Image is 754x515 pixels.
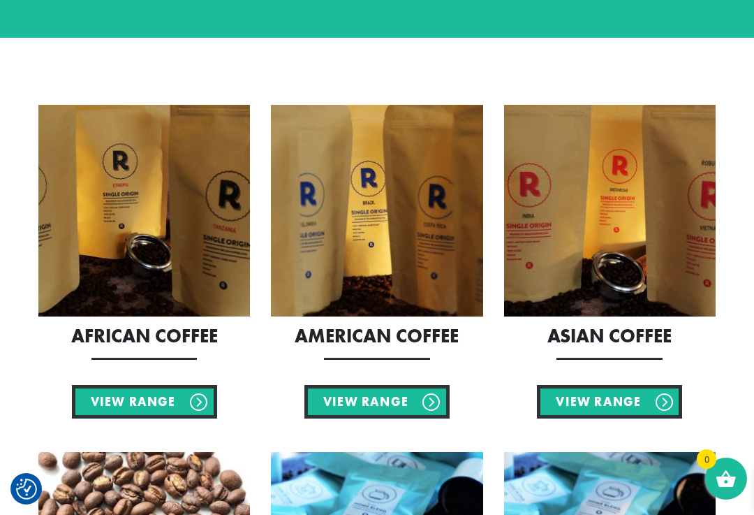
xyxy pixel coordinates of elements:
[38,327,250,346] h2: African Coffee
[697,449,716,469] span: 0
[16,479,37,500] button: Consent Preferences
[304,385,450,419] a: View Range
[38,105,250,317] img: African Coffee
[271,105,482,317] img: American Coffee
[504,327,716,346] h2: Asian Coffee
[504,105,716,317] img: Asian Coffee
[16,479,37,500] img: Revisit consent button
[72,385,217,419] a: View Range
[271,327,482,346] h2: American Coffee
[537,385,682,419] a: View Range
